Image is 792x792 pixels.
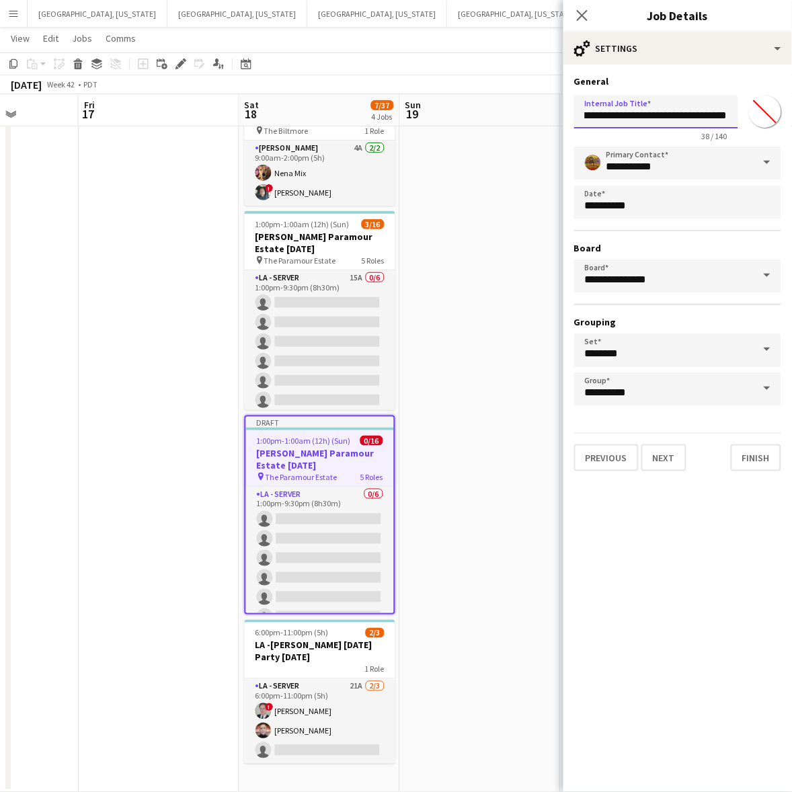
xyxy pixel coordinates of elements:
app-job-card: 9:00am-2:00pm (5h)2/2[PERSON_NAME] The Biltmore [DATE] The Biltmore1 Role[PERSON_NAME]4A2/29:00am... [245,81,395,206]
h3: LA -[PERSON_NAME] [DATE] Party [DATE] [245,639,395,664]
h3: Job Details [563,7,792,24]
h3: [PERSON_NAME] Paramour Estate [DATE] [245,231,395,255]
button: [GEOGRAPHIC_DATA], [US_STATE] [28,1,167,27]
app-job-card: 1:00pm-1:00am (12h) (Sun)3/16[PERSON_NAME] Paramour Estate [DATE] The Paramour Estate5 RolesLA - ... [245,211,395,410]
span: 38 / 140 [691,131,738,141]
span: The Paramour Estate [264,255,336,266]
span: 19 [403,106,422,122]
span: The Biltmore [264,126,309,136]
div: Draft [246,417,394,428]
span: 3/16 [362,219,385,229]
span: 1 Role [365,126,385,136]
div: Settings [563,32,792,65]
h3: General [574,75,781,87]
span: 5 Roles [360,472,383,482]
span: Jobs [72,32,92,44]
app-job-card: Draft1:00pm-1:00am (12h) (Sun)0/16[PERSON_NAME] Paramour Estate [DATE] The Paramour Estate5 Roles... [245,415,395,615]
button: Next [641,444,686,471]
span: 6:00pm-11:00pm (5h) [255,628,329,638]
app-card-role: LA - Server0/61:00pm-9:30pm (8h30m) [246,487,394,630]
app-job-card: 6:00pm-11:00pm (5h)2/3LA -[PERSON_NAME] [DATE] Party [DATE]1 RoleLA - Server21A2/36:00pm-11:00pm ... [245,620,395,764]
span: Comms [106,32,136,44]
div: [DATE] [11,78,42,91]
app-card-role: LA - Server15A0/61:00pm-9:30pm (8h30m) [245,270,395,413]
span: Fri [84,99,95,111]
button: [GEOGRAPHIC_DATA], [US_STATE] [307,1,447,27]
span: The Paramour Estate [266,472,338,482]
span: 1:00pm-1:00am (12h) (Sun) [257,436,351,446]
h3: [PERSON_NAME] Paramour Estate [DATE] [246,447,394,471]
span: 7/37 [371,100,394,110]
button: [GEOGRAPHIC_DATA], [US_STATE] [167,1,307,27]
app-card-role: [PERSON_NAME]4A2/29:00am-2:00pm (5h)Nena Mix![PERSON_NAME] [245,141,395,206]
span: 5 Roles [362,255,385,266]
a: Jobs [67,30,97,47]
span: ! [266,703,274,711]
h3: Grouping [574,316,781,328]
span: 1:00pm-1:00am (12h) (Sun) [255,219,350,229]
span: 18 [243,106,260,122]
div: PDT [83,79,97,89]
button: Finish [731,444,781,471]
button: [GEOGRAPHIC_DATA], [US_STATE] [447,1,587,27]
a: Edit [38,30,64,47]
span: 17 [82,106,95,122]
span: 2/3 [366,628,385,638]
a: Comms [100,30,141,47]
div: 4 Jobs [372,112,393,122]
span: ! [266,184,274,192]
span: Week 42 [44,79,78,89]
span: Edit [43,32,58,44]
button: Previous [574,444,639,471]
h3: Board [574,242,781,254]
span: Sun [405,99,422,111]
a: View [5,30,35,47]
app-card-role: LA - Server21A2/36:00pm-11:00pm (5h)![PERSON_NAME][PERSON_NAME] [245,679,395,764]
span: Sat [245,99,260,111]
span: 1 Role [365,664,385,674]
span: View [11,32,30,44]
span: 0/16 [360,436,383,446]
